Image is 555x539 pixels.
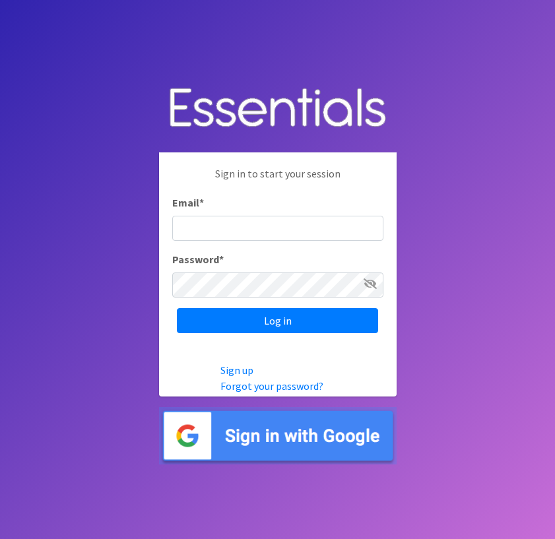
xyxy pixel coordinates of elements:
[220,379,323,393] a: Forgot your password?
[199,196,204,209] abbr: required
[177,308,378,333] input: Log in
[172,251,224,267] label: Password
[172,166,383,195] p: Sign in to start your session
[219,253,224,266] abbr: required
[159,407,397,464] img: Sign in with Google
[172,195,204,210] label: Email
[220,364,253,377] a: Sign up
[159,75,397,143] img: Human Essentials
